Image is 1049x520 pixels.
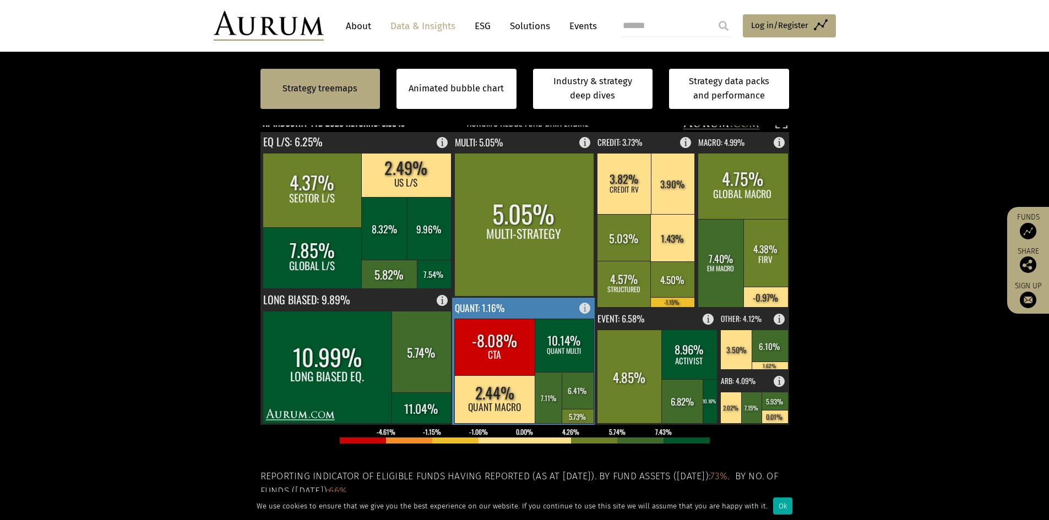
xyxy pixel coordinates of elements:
[1013,248,1043,273] div: Share
[340,16,377,36] a: About
[260,469,789,499] h5: Reporting indicator of eligible funds having reported (as at [DATE]). By fund assets ([DATE]): . ...
[1020,292,1036,308] img: Sign up to our newsletter
[504,16,556,36] a: Solutions
[385,16,461,36] a: Data & Insights
[710,470,727,482] span: 73%
[1013,212,1043,239] a: Funds
[1020,256,1036,273] img: Share this post
[282,81,357,96] a: Strategy treemaps
[743,14,836,37] a: Log in/Register
[409,81,504,96] a: Animated bubble chart
[713,15,735,37] input: Submit
[1013,281,1043,308] a: Sign up
[669,69,789,109] a: Strategy data packs and performance
[564,16,597,36] a: Events
[214,11,324,41] img: Aurum
[751,19,808,32] span: Log in/Register
[469,16,496,36] a: ESG
[1020,223,1036,239] img: Access Funds
[329,485,347,497] span: 66%
[773,497,792,514] div: Ok
[533,69,653,109] a: Industry & strategy deep dives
